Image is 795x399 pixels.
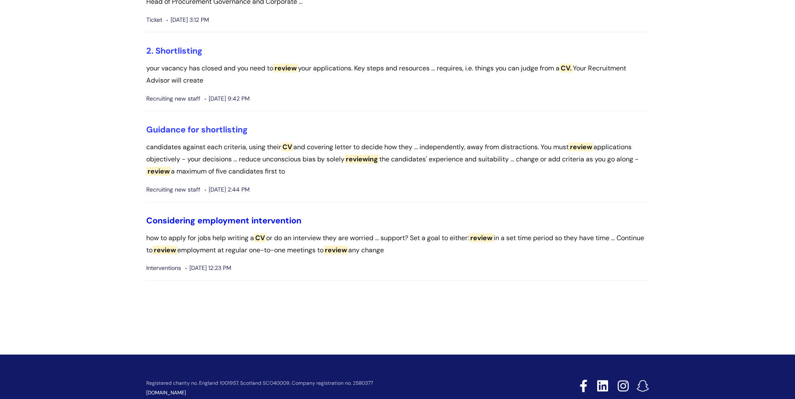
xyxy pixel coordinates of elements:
[205,184,250,195] span: [DATE] 2:44 PM
[153,246,177,254] span: review
[146,15,162,25] span: Ticket
[273,64,298,73] span: review
[205,93,250,104] span: [DATE] 9:42 PM
[569,142,593,151] span: review
[146,184,200,195] span: Recruiting new staff
[166,15,209,25] span: [DATE] 3:12 PM
[146,215,301,226] a: Considering employment intervention
[146,93,200,104] span: Recruiting new staff
[146,381,520,386] p: Registered charity no. England 1001957, Scotland SCO40009. Company registration no. 2580377
[559,64,573,73] span: CV.
[185,263,231,273] span: [DATE] 12:23 PM
[254,233,266,242] span: CV
[469,233,494,242] span: review
[146,45,202,56] a: 2. Shortlisting
[146,263,181,273] span: Interventions
[146,389,186,396] a: [DOMAIN_NAME]
[146,232,649,256] p: how to apply for jobs help writing a or do an interview they are worried ... support? Set a goal ...
[146,124,248,135] a: Guidance for shortlisting
[324,246,348,254] span: review
[146,167,171,176] span: review
[344,155,379,163] span: reviewing
[146,141,649,177] p: candidates against each criteria, using their and covering letter to decide how they ... independ...
[146,62,649,87] p: your vacancy has closed and you need to your applications. Key steps and resources ... requires, ...
[281,142,293,151] span: CV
